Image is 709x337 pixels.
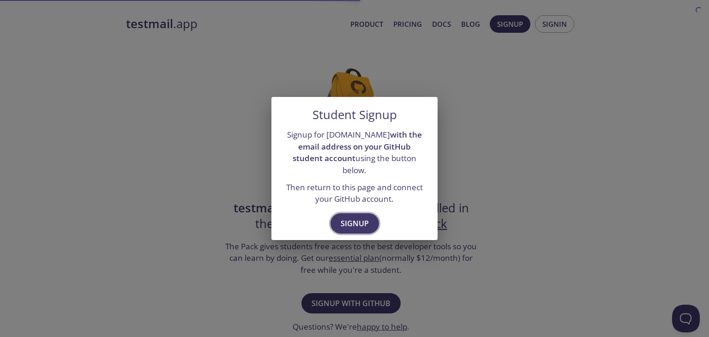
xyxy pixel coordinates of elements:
p: Then return to this page and connect your GitHub account. [282,181,427,205]
strong: with the email address on your GitHub student account [293,129,422,163]
span: Signup [341,217,369,230]
p: Signup for [DOMAIN_NAME] using the button below. [282,129,427,176]
button: Signup [330,213,379,234]
h5: Student Signup [312,108,397,122]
